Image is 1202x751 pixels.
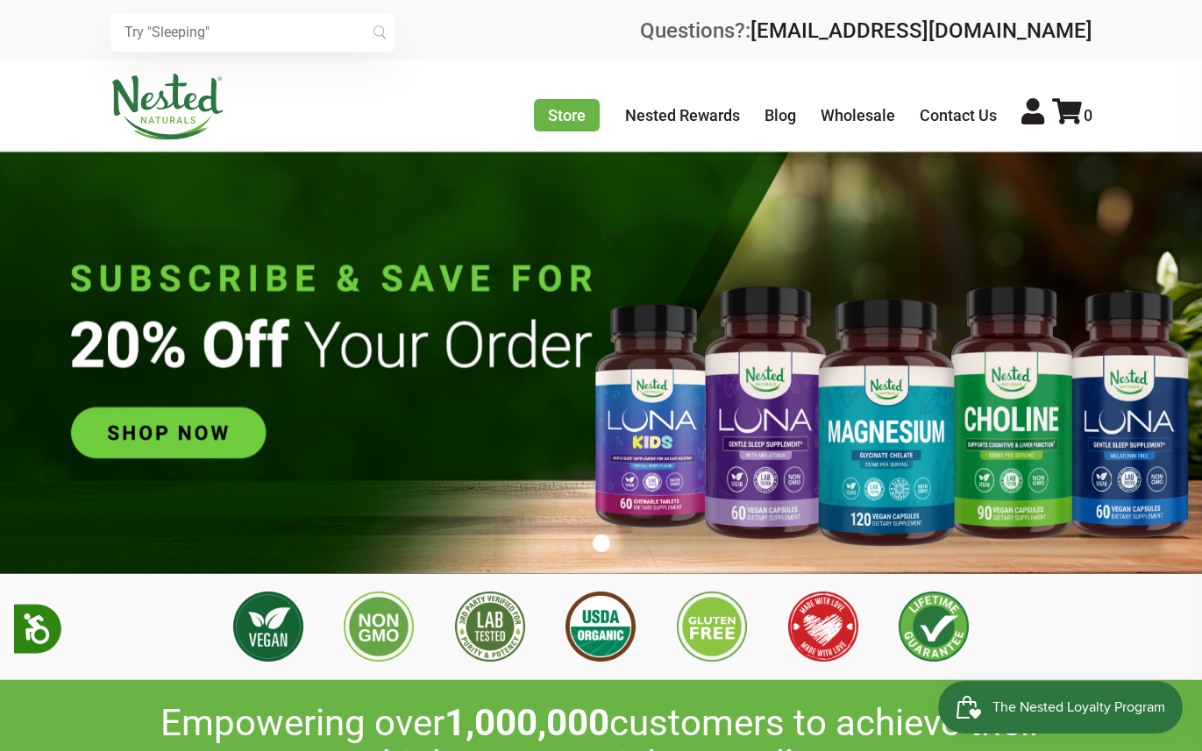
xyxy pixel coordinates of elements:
a: [EMAIL_ADDRESS][DOMAIN_NAME] [750,18,1092,43]
button: 1 of 1 [593,535,610,552]
a: 0 [1052,106,1092,124]
a: Wholesale [821,106,895,124]
img: Made with Love [788,592,858,662]
img: Non GMO [344,592,414,662]
img: Vegan [233,592,303,662]
img: 3rd Party Lab Tested [455,592,525,662]
a: Store [534,99,600,131]
img: Gluten Free [677,592,747,662]
iframe: Button to open loyalty program pop-up [938,681,1184,733]
img: Nested Naturals [110,74,224,140]
input: Try "Sleeping" [110,13,395,52]
a: Nested Rewards [625,106,740,124]
span: 1,000,000 [445,701,609,744]
span: 0 [1084,106,1092,124]
div: Questions?: [640,20,1092,41]
img: Lifetime Guarantee [899,592,969,662]
a: Contact Us [920,106,997,124]
img: USDA Organic [565,592,636,662]
a: Blog [765,106,796,124]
